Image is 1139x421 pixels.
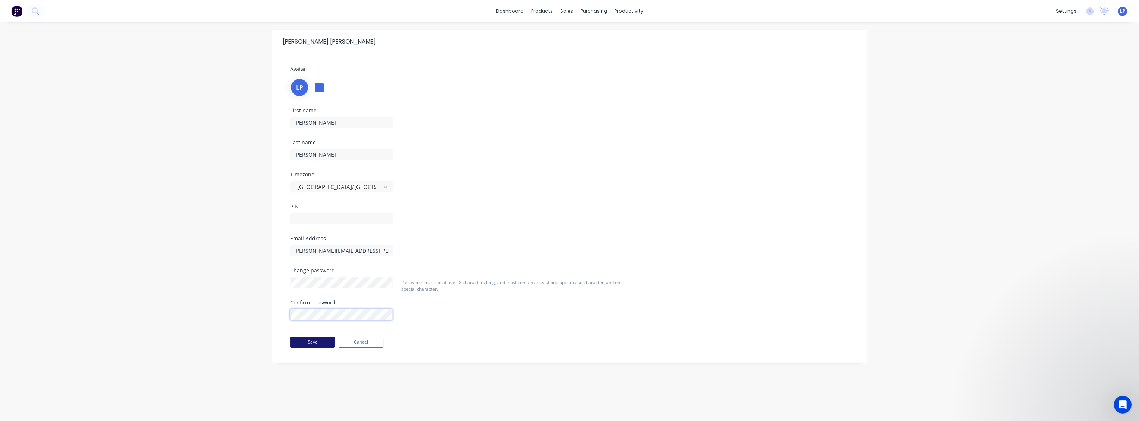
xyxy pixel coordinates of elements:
[290,172,469,177] div: Timezone
[74,232,112,262] button: News
[1052,6,1080,17] div: settings
[15,53,134,66] p: Hi [PERSON_NAME]
[112,232,149,262] button: Help
[7,88,142,116] div: Send us a messageWe'll be back online in 30 minutes
[577,6,611,17] div: purchasing
[15,14,59,26] img: logo
[296,83,303,92] span: LP
[401,279,623,292] span: Passwords must be at least 8 characters long, and must contain at least one upper case character,...
[10,251,27,256] span: Home
[1120,8,1125,15] span: LP
[15,168,52,176] div: New feature
[290,268,393,273] div: Change password
[55,168,94,176] div: Improvement
[290,66,306,73] span: Avatar
[290,337,335,348] button: Save
[1114,396,1132,414] iframe: Intercom live chat
[290,108,469,113] div: First name
[15,126,134,134] h2: Have an idea or feature request?
[556,6,577,17] div: sales
[611,6,647,17] div: productivity
[15,137,134,152] button: Share it with us
[37,232,74,262] button: Messages
[279,37,376,46] div: [PERSON_NAME] [PERSON_NAME]
[339,337,383,348] button: Cancel
[527,6,556,17] div: products
[43,251,69,256] span: Messages
[86,251,100,256] span: News
[15,66,134,78] p: How can we help?
[124,251,136,256] span: Help
[492,6,527,17] a: dashboard
[128,12,142,25] div: Close
[15,94,124,102] div: Send us a message
[7,161,142,204] div: New featureImprovementFactory Weekly Updates - [DATE]Hey, Factory pro there👋
[15,189,120,197] div: Hey, Factory pro there👋
[11,6,22,17] img: Factory
[290,204,469,209] div: PIN
[290,140,469,145] div: Last name
[15,102,124,110] div: We'll be back online in 30 minutes
[15,180,120,188] div: Factory Weekly Updates - [DATE]
[15,214,134,221] h2: Factory Feature Walkthroughs
[290,236,469,241] div: Email Address
[290,300,393,305] div: Confirm password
